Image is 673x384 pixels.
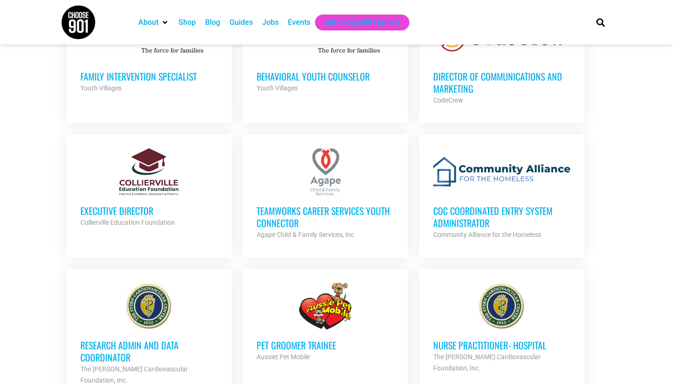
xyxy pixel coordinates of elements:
[134,15,174,30] div: About
[262,17,279,28] a: Jobs
[257,84,298,92] strong: Youth Villages
[66,134,232,242] a: Executive Director Collierville Education Foundation
[433,70,571,95] h3: Director of Communications and Marketing
[433,96,463,104] strong: CodeCrew
[80,70,218,82] h3: Family Intervention Specialist
[257,70,394,82] h3: Behavioral Youth Counselor
[288,17,310,28] a: Events
[179,17,196,28] a: Shop
[80,219,175,226] strong: Collierville Education Foundation
[433,205,571,229] h3: CoC Coordinated Entry System Administrator
[205,17,220,28] a: Blog
[80,365,188,384] strong: The [PERSON_NAME] Cardiovascular Foundation, Inc.
[134,15,580,30] nav: Main nav
[80,84,122,92] strong: Youth Villages
[324,17,400,28] a: Get Choose901 Emails
[80,205,218,217] h3: Executive Director
[593,15,609,30] div: Search
[433,353,541,372] strong: The [PERSON_NAME] Cardiovascular Foundation, Inc.
[257,231,354,238] strong: Agape Child & Family Services, Inc
[243,134,408,254] a: TeamWorks Career Services Youth Connector Agape Child & Family Services, Inc
[229,17,253,28] a: Guides
[138,17,158,28] a: About
[433,231,541,238] strong: Community Alliance for the Homeless
[419,134,585,254] a: CoC Coordinated Entry System Administrator Community Alliance for the Homeless
[257,353,310,361] strong: Aussiet Pet Mobile
[257,339,394,351] h3: Pet Groomer Trainee
[243,269,408,377] a: Pet Groomer Trainee Aussiet Pet Mobile
[80,339,218,363] h3: Research Admin and Data Coordinator
[257,205,394,229] h3: TeamWorks Career Services Youth Connector
[433,339,571,351] h3: Nurse Practitioner- Hospital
